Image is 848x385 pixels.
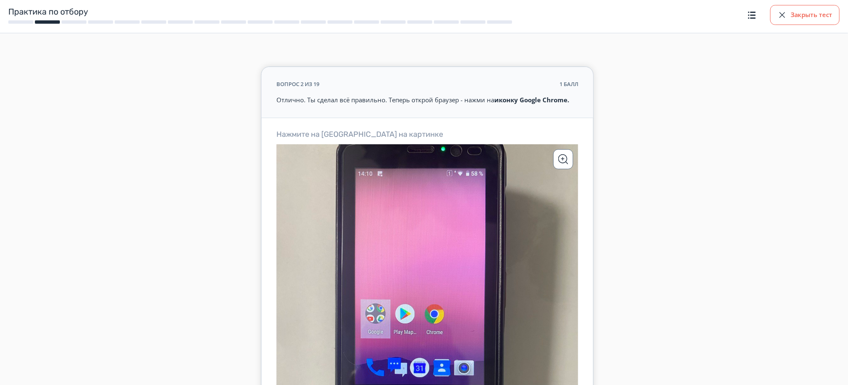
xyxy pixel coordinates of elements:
div: вопрос 2 из 19 [276,80,319,89]
div: 1 балл [560,80,578,89]
p: Отлично. Ты сделал всё правильно. Теперь открой браузер - нажми на [276,95,578,105]
button: Закрыть тест [770,5,840,25]
h1: Практика по отбору [8,6,715,17]
h3: Нажмите на [GEOGRAPHIC_DATA] на картинке [276,130,578,139]
b: иконку Google Chrome. [494,96,569,104]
